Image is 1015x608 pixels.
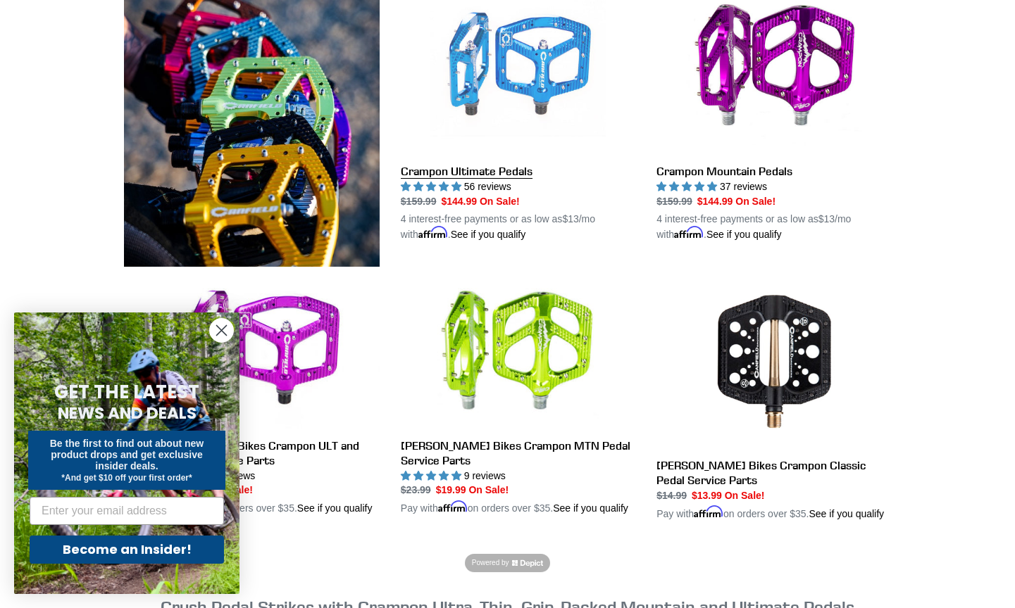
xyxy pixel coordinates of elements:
span: *And get $10 off your first order* [61,473,192,483]
span: Powered by [472,557,509,568]
button: Close dialog [209,318,234,343]
input: Enter your email address [30,497,224,525]
button: Become an Insider! [30,536,224,564]
span: GET THE LATEST [54,379,199,405]
span: NEWS AND DEALS [58,402,197,424]
span: Be the first to find out about new product drops and get exclusive insider deals. [50,438,204,471]
a: Powered by [465,554,550,572]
